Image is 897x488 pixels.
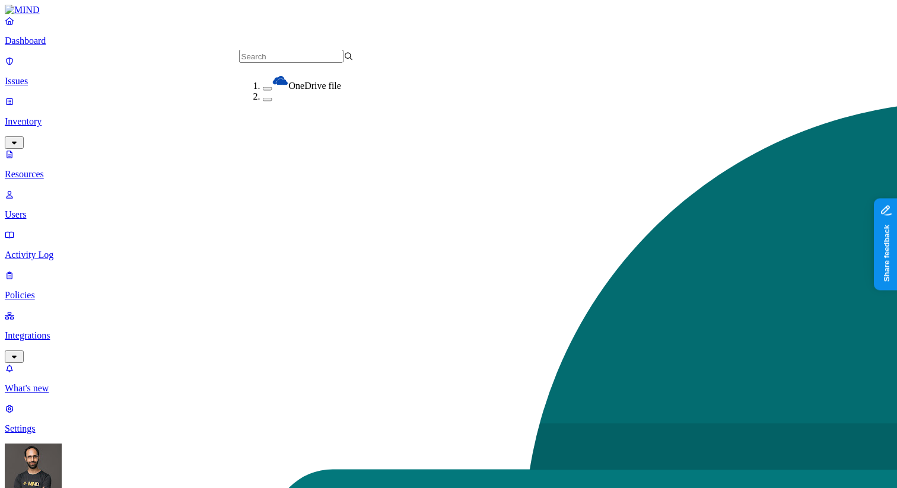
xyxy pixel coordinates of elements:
p: Integrations [5,330,892,341]
img: onedrive [272,72,289,89]
a: Issues [5,56,892,87]
a: Policies [5,270,892,301]
a: Resources [5,149,892,180]
p: Activity Log [5,250,892,260]
p: Policies [5,290,892,301]
p: Settings [5,423,892,434]
a: Settings [5,403,892,434]
a: Activity Log [5,229,892,260]
img: MIND [5,5,40,15]
p: Resources [5,169,892,180]
p: Issues [5,76,892,87]
a: Inventory [5,96,892,147]
p: Users [5,209,892,220]
p: Inventory [5,116,892,127]
a: What's new [5,363,892,394]
a: Users [5,189,892,220]
p: Dashboard [5,36,892,46]
a: Integrations [5,310,892,361]
a: MIND [5,5,892,15]
span: OneDrive file [289,81,341,91]
input: Search [239,50,344,63]
a: Dashboard [5,15,892,46]
p: What's new [5,383,892,394]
